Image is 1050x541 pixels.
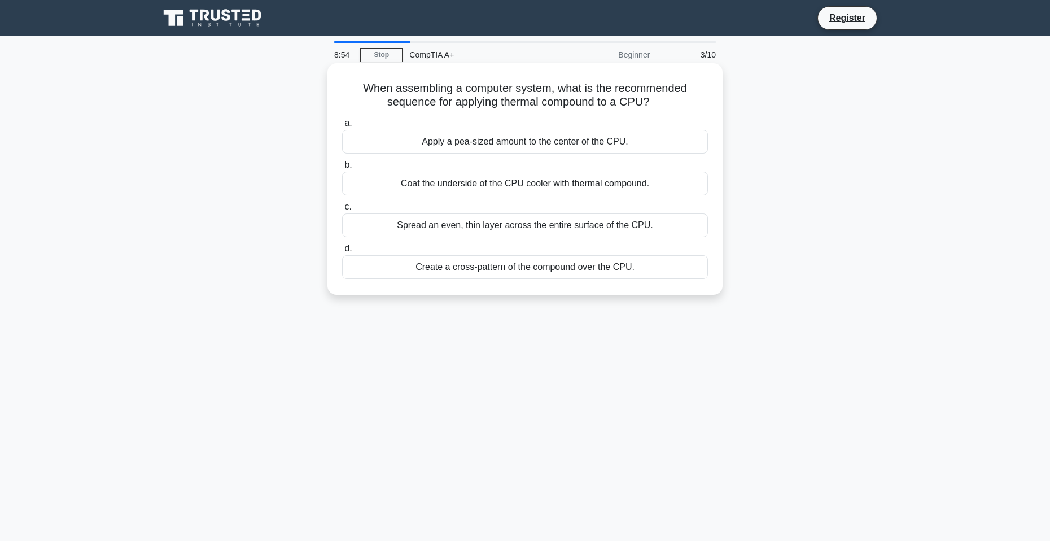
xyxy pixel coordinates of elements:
[344,160,352,169] span: b.
[360,48,403,62] a: Stop
[823,11,872,25] a: Register
[342,255,708,279] div: Create a cross-pattern of the compound over the CPU.
[327,43,360,66] div: 8:54
[342,213,708,237] div: Spread an even, thin layer across the entire surface of the CPU.
[342,172,708,195] div: Coat the underside of the CPU cooler with thermal compound.
[344,202,351,211] span: c.
[341,81,709,110] h5: When assembling a computer system, what is the recommended sequence for applying thermal compound...
[403,43,558,66] div: CompTIA A+
[558,43,657,66] div: Beginner
[342,130,708,154] div: Apply a pea-sized amount to the center of the CPU.
[344,243,352,253] span: d.
[657,43,723,66] div: 3/10
[344,118,352,128] span: a.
